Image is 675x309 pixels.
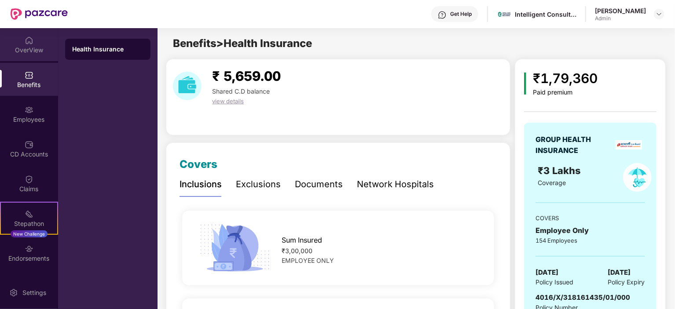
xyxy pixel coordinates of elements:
[212,87,270,95] span: Shared C.D balance
[72,45,143,54] div: Health Insurance
[616,140,642,149] img: insurerLogo
[25,105,33,114] img: svg+xml;base64,PHN2ZyBpZD0iRW1wbG95ZWVzIiB4bWxucz0iaHR0cDovL3d3dy53My5vcmcvMjAwMC9zdmciIHdpZHRoPS...
[282,246,480,256] div: ₹3,00,000
[236,178,281,191] div: Exclusions
[536,277,573,287] span: Policy Issued
[282,235,322,246] span: Sum Insured
[25,36,33,45] img: svg+xml;base64,PHN2ZyBpZD0iSG9tZSIgeG1sbnM9Imh0dHA6Ly93d3cudzMub3JnLzIwMDAvc3ZnIiB3aWR0aD0iMjAiIG...
[212,68,281,84] span: ₹ 5,659.00
[25,71,33,80] img: svg+xml;base64,PHN2ZyBpZD0iQmVuZWZpdHMiIHhtbG5zPSJodHRwOi8vd3d3LnczLm9yZy8yMDAwL3N2ZyIgd2lkdGg9Ij...
[536,214,645,222] div: COVERS
[25,244,33,253] img: svg+xml;base64,PHN2ZyBpZD0iRW5kb3JzZW1lbnRzIiB4bWxucz0iaHR0cDovL3d3dy53My5vcmcvMjAwMC9zdmciIHdpZH...
[536,225,645,236] div: Employee Only
[538,165,584,176] span: ₹3 Lakhs
[595,7,646,15] div: [PERSON_NAME]
[357,178,434,191] div: Network Hospitals
[536,267,558,278] span: [DATE]
[25,210,33,218] img: svg+xml;base64,PHN2ZyB4bWxucz0iaHR0cDovL3d3dy53My5vcmcvMjAwMC9zdmciIHdpZHRoPSIyMSIgaGVpZ2h0PSIyMC...
[20,288,49,297] div: Settings
[515,10,576,18] div: Intelligent Consulting Engineers And Builders Private Limited
[538,179,566,186] span: Coverage
[180,158,217,171] span: Covers
[533,89,598,96] div: Paid premium
[450,11,472,18] div: Get Help
[173,37,312,50] span: Benefits > Health Insurance
[173,72,202,100] img: download
[1,219,57,228] div: Stepathon
[536,293,630,302] span: 4016/X/318161435/01/000
[212,98,244,105] span: view details
[282,257,334,264] span: EMPLOYEE ONLY
[656,11,663,18] img: svg+xml;base64,PHN2ZyBpZD0iRHJvcGRvd24tMzJ4MzIiIHhtbG5zPSJodHRwOi8vd3d3LnczLm9yZy8yMDAwL3N2ZyIgd2...
[536,236,645,245] div: 154 Employees
[623,163,652,192] img: policyIcon
[295,178,343,191] div: Documents
[11,8,68,20] img: New Pazcare Logo
[25,175,33,184] img: svg+xml;base64,PHN2ZyBpZD0iQ2xhaW0iIHhtbG5zPSJodHRwOi8vd3d3LnczLm9yZy8yMDAwL3N2ZyIgd2lkdGg9IjIwIi...
[608,267,631,278] span: [DATE]
[498,8,511,21] img: company%20logo.png
[438,11,447,19] img: svg+xml;base64,PHN2ZyBpZD0iSGVscC0zMngzMiIgeG1sbnM9Imh0dHA6Ly93d3cudzMub3JnLzIwMDAvc3ZnIiB3aWR0aD...
[11,230,48,237] div: New Challenge
[536,134,613,156] div: GROUP HEALTH INSURANCE
[197,222,273,274] img: icon
[180,178,222,191] div: Inclusions
[608,277,645,287] span: Policy Expiry
[524,73,526,95] img: icon
[595,15,646,22] div: Admin
[9,288,18,297] img: svg+xml;base64,PHN2ZyBpZD0iU2V0dGluZy0yMHgyMCIgeG1sbnM9Imh0dHA6Ly93d3cudzMub3JnLzIwMDAvc3ZnIiB3aW...
[533,68,598,89] div: ₹1,79,360
[25,140,33,149] img: svg+xml;base64,PHN2ZyBpZD0iQ0RfQWNjb3VudHMiIGRhdGEtbmFtZT0iQ0QgQWNjb3VudHMiIHhtbG5zPSJodHRwOi8vd3...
